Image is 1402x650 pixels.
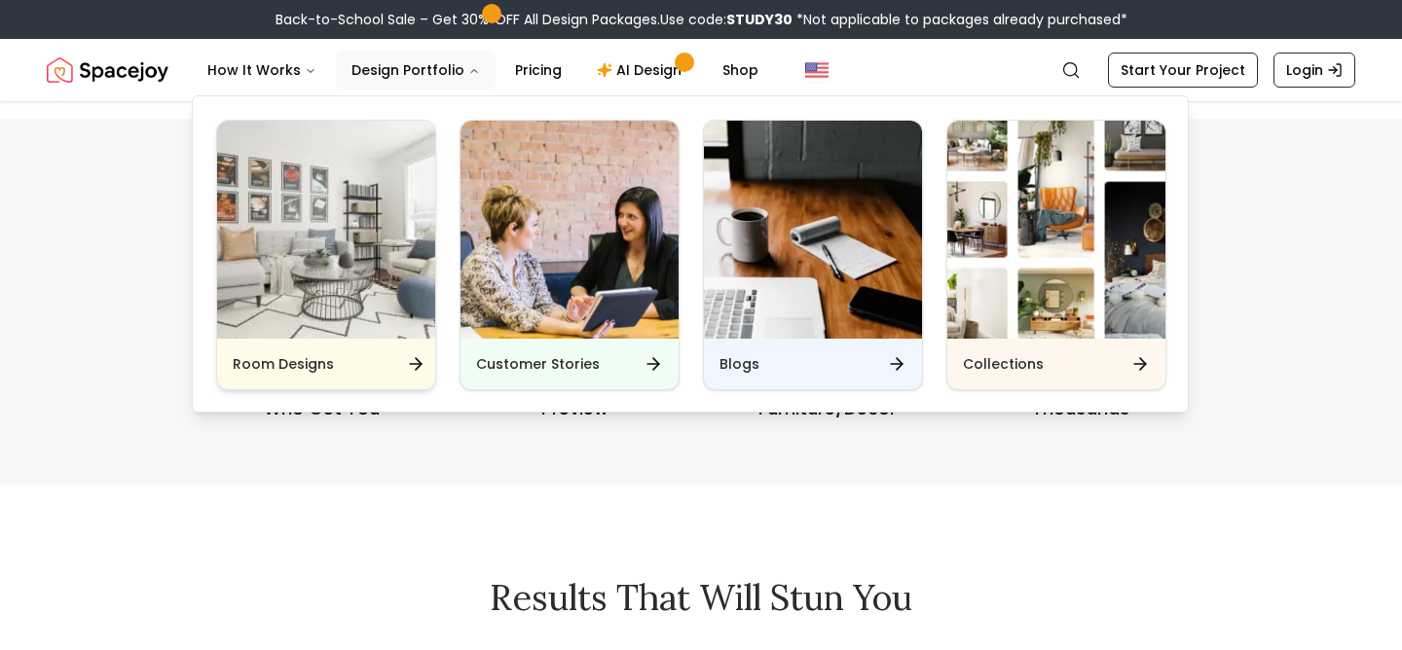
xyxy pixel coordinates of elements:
[47,578,1355,617] h2: Results that will stun you
[192,51,332,90] button: How It Works
[726,10,793,29] b: STUDY30
[216,120,436,390] a: Room DesignsRoom Designs
[1273,53,1355,88] a: Login
[476,354,600,374] h6: Customer Stories
[704,121,922,339] img: Blogs
[47,51,168,90] img: Spacejoy Logo
[460,120,680,390] a: Customer StoriesCustomer Stories
[581,51,703,90] a: AI Design
[47,181,1355,220] h2: Your Happiness Guaranteed
[1108,53,1258,88] a: Start Your Project
[499,51,577,90] a: Pricing
[660,10,793,29] span: Use code:
[336,51,496,90] button: Design Portfolio
[47,39,1355,101] nav: Global
[193,96,1190,414] div: Design Portfolio
[461,121,679,339] img: Customer Stories
[719,354,759,374] h6: Blogs
[217,121,435,339] img: Room Designs
[707,51,774,90] a: Shop
[47,51,168,90] a: Spacejoy
[276,10,1127,29] div: Back-to-School Sale – Get 30% OFF All Design Packages.
[793,10,1127,29] span: *Not applicable to packages already purchased*
[805,58,829,82] img: United States
[947,121,1165,339] img: Collections
[963,354,1044,374] h6: Collections
[233,354,334,374] h6: Room Designs
[703,120,923,390] a: BlogsBlogs
[192,51,774,90] nav: Main
[946,120,1166,390] a: CollectionsCollections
